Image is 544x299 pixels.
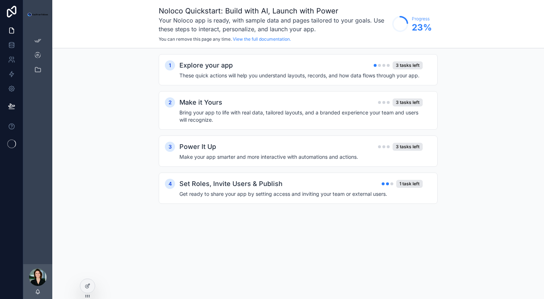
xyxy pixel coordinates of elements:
div: scrollable content [23,29,52,86]
h1: Noloco Quickstart: Build with AI, Launch with Power [159,6,389,16]
img: App logo [28,13,48,17]
span: 23 % [412,22,432,33]
span: You can remove this page any time. [159,36,232,42]
span: Progress [412,16,432,22]
a: View the full documentation. [233,36,291,42]
h3: Your Noloco app is ready, with sample data and pages tailored to your goals. Use these steps to i... [159,16,389,33]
